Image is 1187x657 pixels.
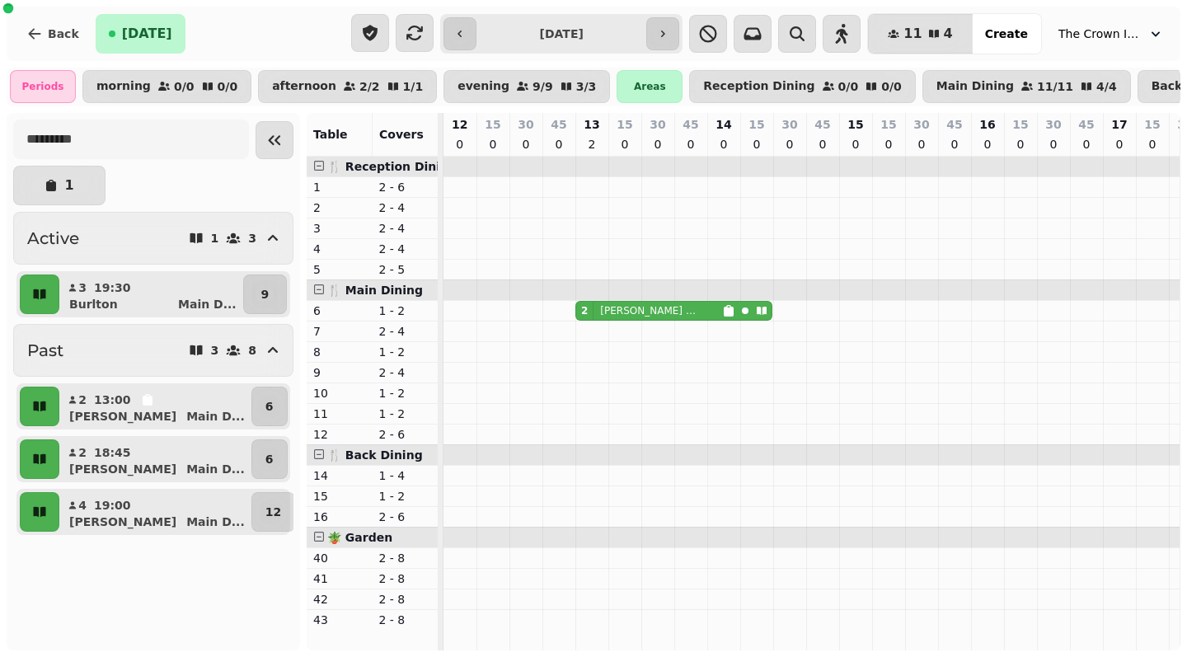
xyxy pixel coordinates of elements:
[816,136,829,153] p: 0
[251,439,288,479] button: 6
[868,14,972,54] button: 114
[243,275,287,314] button: 9
[64,179,73,192] p: 1
[882,136,895,153] p: 0
[63,387,248,426] button: 213:00[PERSON_NAME]Main D...
[1078,116,1094,133] p: 45
[69,296,118,312] p: Burlton
[256,121,293,159] button: Collapse sidebar
[313,323,366,340] p: 7
[77,392,87,408] p: 2
[63,439,248,479] button: 218:45[PERSON_NAME]Main D...
[617,116,632,133] p: 15
[313,179,366,195] p: 1
[881,81,902,92] p: 0 / 0
[1012,116,1028,133] p: 15
[379,179,432,195] p: 2 - 6
[403,81,424,92] p: 1 / 1
[313,467,366,484] p: 14
[327,284,423,297] span: 🍴 Main Dining
[1105,578,1187,657] div: Chat Widget
[781,116,797,133] p: 30
[379,467,432,484] p: 1 - 4
[48,28,79,40] span: Back
[96,80,151,93] p: morning
[913,116,929,133] p: 30
[379,426,432,443] p: 2 - 6
[379,220,432,237] p: 2 - 4
[915,136,928,153] p: 0
[260,286,269,303] p: 9
[972,14,1041,54] button: Create
[981,136,994,153] p: 0
[1058,26,1141,42] span: The Crown Inn
[77,444,87,461] p: 2
[838,81,859,92] p: 0 / 0
[979,116,995,133] p: 16
[1144,116,1160,133] p: 15
[313,199,366,216] p: 2
[186,408,245,425] p: Main D ...
[379,364,432,381] p: 2 - 4
[82,70,251,103] button: morning0/00/0
[379,570,432,587] p: 2 - 8
[944,27,953,40] span: 4
[946,116,962,133] p: 45
[880,116,896,133] p: 15
[684,136,697,153] p: 0
[327,448,423,462] span: 🍴 Back Dining
[313,509,366,525] p: 16
[783,136,796,153] p: 0
[903,27,922,40] span: 11
[10,70,76,103] div: Periods
[313,344,366,360] p: 8
[313,550,366,566] p: 40
[265,451,274,467] p: 6
[13,212,293,265] button: Active13
[186,461,245,477] p: Main D ...
[327,531,392,544] span: 🪴 Garden
[1049,19,1174,49] button: The Crown Inn
[313,220,366,237] p: 3
[600,304,696,317] p: [PERSON_NAME] cherry
[1080,136,1093,153] p: 0
[585,136,598,153] p: 2
[313,364,366,381] p: 9
[650,116,665,133] p: 30
[69,408,176,425] p: [PERSON_NAME]
[96,14,185,54] button: [DATE]
[248,232,256,244] p: 3
[457,80,509,93] p: evening
[379,406,432,422] p: 1 - 2
[77,497,87,514] p: 4
[453,136,467,153] p: 0
[313,570,366,587] p: 41
[617,70,683,103] div: Areas
[379,385,432,401] p: 1 - 2
[313,612,366,628] p: 43
[948,136,961,153] p: 0
[1014,136,1027,153] p: 0
[63,275,240,314] button: 319:30BurltonMain D...
[443,70,610,103] button: evening9/93/3
[94,392,131,408] p: 13:00
[922,70,1131,103] button: Main Dining11/114/4
[313,128,348,141] span: Table
[359,81,380,92] p: 2 / 2
[248,345,256,356] p: 8
[452,116,467,133] p: 12
[1045,116,1061,133] p: 30
[551,116,566,133] p: 45
[485,116,500,133] p: 15
[265,398,274,415] p: 6
[379,344,432,360] p: 1 - 2
[379,591,432,608] p: 2 - 8
[251,387,288,426] button: 6
[13,14,92,54] button: Back
[77,279,87,296] p: 3
[174,81,195,92] p: 0 / 0
[379,199,432,216] p: 2 - 4
[750,136,763,153] p: 0
[379,323,432,340] p: 2 - 4
[211,232,219,244] p: 1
